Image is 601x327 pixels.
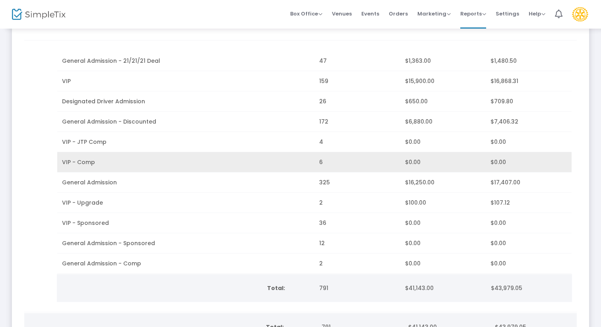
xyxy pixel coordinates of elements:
[490,118,518,126] span: $7,406.32
[460,10,486,17] span: Reports
[490,199,510,207] span: $107.12
[319,284,328,292] span: 791
[529,10,545,17] span: Help
[319,158,323,166] span: 6
[490,178,520,186] span: $17,407.00
[490,158,506,166] span: $0.00
[319,97,326,105] span: 26
[62,259,141,267] span: General Admission - Comp
[490,57,517,65] span: $1,480.50
[491,284,522,292] span: $43,979.05
[62,77,71,85] span: VIP
[405,138,421,146] span: $0.00
[319,57,327,65] span: 47
[405,199,426,207] span: $100.00
[405,178,434,186] span: $16,250.00
[490,77,518,85] span: $16,868.31
[405,239,421,247] span: $0.00
[319,239,325,247] span: 12
[490,239,506,247] span: $0.00
[332,4,352,24] span: Venues
[490,138,506,146] span: $0.00
[319,199,323,207] span: 2
[319,77,328,85] span: 159
[267,284,285,292] b: Total:
[405,158,421,166] span: $0.00
[490,97,513,105] span: $709.80
[405,284,434,292] span: $41,143.00
[62,57,160,65] span: General Admission - 21/21/21 Deal
[361,4,379,24] span: Events
[62,138,107,146] span: VIP - JTP Comp
[62,97,145,105] span: Designated Driver Admission
[389,4,408,24] span: Orders
[405,57,431,65] span: $1,363.00
[496,4,519,24] span: Settings
[62,118,156,126] span: General Admission - Discounted
[405,219,421,227] span: $0.00
[405,97,428,105] span: $650.00
[417,10,451,17] span: Marketing
[62,178,117,186] span: General Admission
[319,178,330,186] span: 325
[57,51,572,274] div: Data table
[405,118,432,126] span: $6,880.00
[319,219,326,227] span: 36
[405,77,434,85] span: $15,900.00
[319,138,323,146] span: 4
[319,118,328,126] span: 172
[490,259,506,267] span: $0.00
[62,219,109,227] span: VIP - Sponsored
[319,259,323,267] span: 2
[62,199,103,207] span: VIP - Upgrade
[490,219,506,227] span: $0.00
[290,10,322,17] span: Box Office
[405,259,421,267] span: $0.00
[62,158,95,166] span: VIP - Comp
[62,239,155,247] span: General Admission - Sponsored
